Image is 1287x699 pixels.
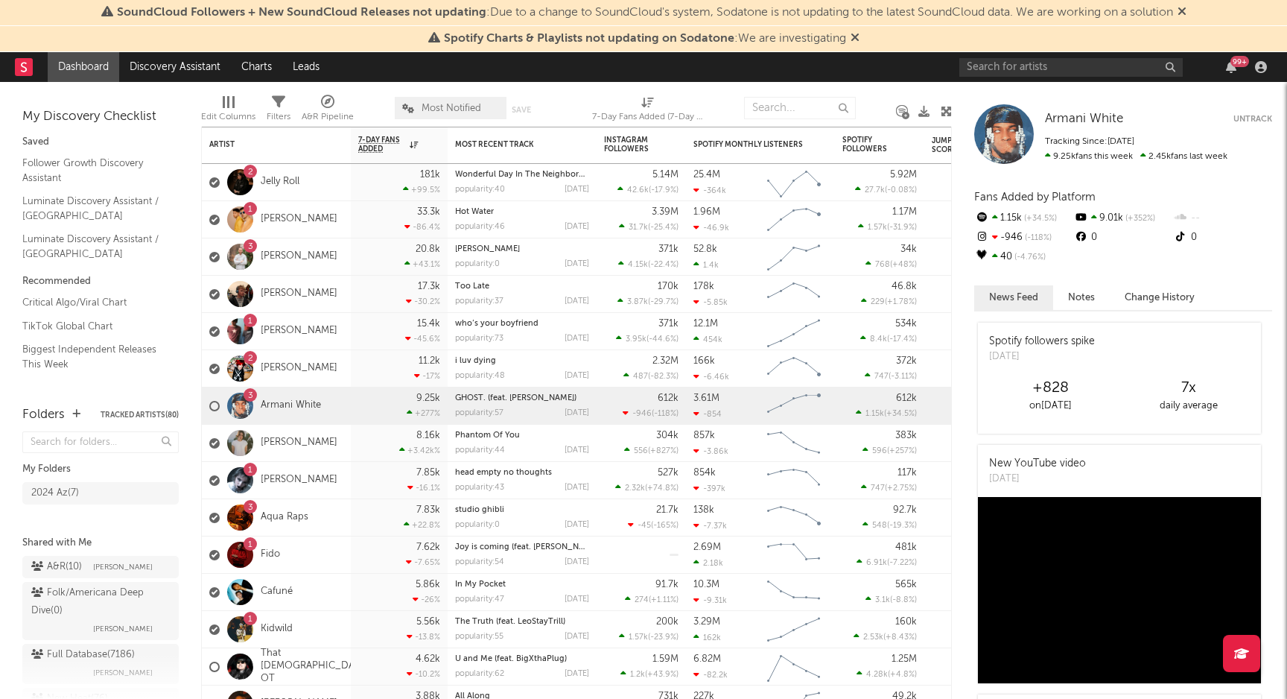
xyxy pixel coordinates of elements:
div: +43.1 % [404,259,440,269]
div: ( ) [862,446,917,455]
div: 3.61M [693,393,719,403]
a: A&R(10)[PERSON_NAME] [22,556,179,578]
div: popularity: 54 [455,558,504,566]
div: Jump Score [932,136,969,154]
svg: Chart title [760,350,827,388]
span: Most Notified [422,104,481,113]
div: 117k [897,468,917,478]
div: 170k [658,282,679,291]
svg: Chart title [760,499,827,537]
a: Full Database(7186)[PERSON_NAME] [22,644,179,684]
div: -46.9k [693,223,729,233]
span: +74.8 % [647,484,676,493]
div: popularity: 37 [455,297,503,306]
div: 0 [1073,228,1172,247]
div: 94.8 [932,323,991,341]
div: ( ) [615,483,679,493]
div: 7-Day Fans Added (7-Day Fans Added) [592,89,704,133]
div: 77.9 [932,509,991,527]
a: Aqua Raps [261,511,308,524]
div: ( ) [617,297,679,306]
div: [DATE] [565,372,589,380]
div: [DATE] [565,484,589,492]
div: 0 [1173,228,1272,247]
span: SoundCloud Followers + New SoundCloud Releases not updating [117,7,486,19]
a: TikTok Global Chart [22,318,164,335]
a: Luminate Discovery Assistant / [GEOGRAPHIC_DATA] [22,231,164,262]
a: [PERSON_NAME] [261,325,337,338]
a: Phantom Of You [455,431,520,440]
div: ( ) [856,408,917,418]
span: 2.32k [625,484,645,493]
div: 2.32M [652,356,679,366]
div: 612k [896,393,917,403]
a: That [DEMOGRAPHIC_DATA] OT [261,648,369,686]
a: [PERSON_NAME] [261,474,337,487]
div: ( ) [628,520,679,530]
div: popularity: 46 [455,223,505,231]
span: -19.3 % [889,522,915,530]
a: U and Me (feat. BigXthaPlug) [455,655,567,663]
div: ( ) [858,222,917,232]
div: Full Database ( 7186 ) [31,646,135,664]
button: Untrack [1233,112,1272,127]
a: GHOST. (feat. [PERSON_NAME]) [455,394,576,402]
div: Filters [267,89,290,133]
div: GHOST. (feat. Samara Cyn) [455,394,589,402]
a: Biggest Independent Releases This Week [22,341,164,372]
div: 1.96M [693,207,720,217]
div: 34k [900,244,917,254]
div: 67.7 [932,397,991,415]
div: ( ) [618,259,679,269]
div: 5.92M [890,170,917,180]
div: 1.4k [693,260,719,270]
a: In My Pocket [455,581,506,589]
button: Change History [1110,285,1210,310]
div: 44.2 [932,434,991,452]
div: 138k [693,505,714,515]
div: 7.85k [416,468,440,478]
div: +99.5 % [403,185,440,194]
div: Edit Columns [201,108,255,126]
div: head empty no thoughts [455,469,589,477]
svg: Chart title [760,276,827,313]
div: 81.5 [932,248,991,266]
div: +3.42k % [399,446,440,455]
div: who’s your boyfriend [455,320,589,328]
div: Wonderful Day In The Neighborhood [455,171,589,179]
div: 527k [658,468,679,478]
a: 2024 Az(7) [22,482,179,505]
a: Cafuné [261,586,293,598]
span: -22.4 % [650,261,676,269]
a: [PERSON_NAME] [261,437,337,449]
div: 1.17M [892,207,917,217]
div: Edit Columns [201,89,255,133]
span: -118 % [1023,234,1052,242]
div: Filters [267,108,290,126]
span: +2.75 % [887,484,915,493]
span: Armani White [1045,113,1123,125]
div: +22.8 % [404,520,440,530]
div: Instagram Followers [604,136,656,154]
div: 454k [693,335,722,344]
span: -31.9 % [889,224,915,232]
a: Dashboard [48,52,119,82]
span: 596 [872,447,887,455]
span: 1.57k [868,224,887,232]
div: 25.4M [693,170,720,180]
a: [PERSON_NAME] [261,250,337,263]
div: 99 + [1230,56,1249,67]
div: Phantom Of You [455,431,589,440]
span: 3.95k [626,335,646,344]
div: Artist [209,140,321,149]
svg: Chart title [760,537,827,574]
div: ( ) [855,185,917,194]
div: popularity: 0 [455,260,500,268]
div: Spotify Monthly Listeners [693,140,805,149]
a: [PERSON_NAME] [261,362,337,375]
div: [DATE] [565,223,589,231]
div: 534k [895,319,917,329]
div: -- [1173,209,1272,228]
svg: Chart title [760,164,827,201]
svg: Chart title [760,462,827,499]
